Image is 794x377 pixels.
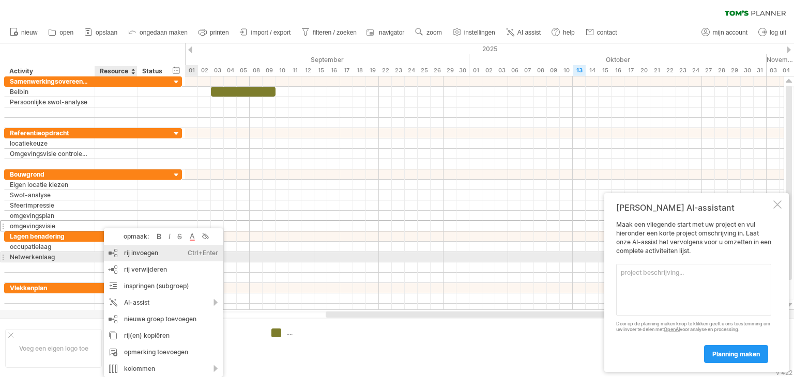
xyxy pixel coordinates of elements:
[560,65,573,76] div: vrijdag, 10 Oktober 2025
[715,65,728,76] div: dinsdag, 28 Oktober 2025
[704,345,768,363] a: planning maken
[456,65,469,76] div: dinsdag, 30 September 2025
[464,29,495,36] span: instellingen
[263,65,276,76] div: dinsdag, 9 September 2025
[188,245,218,261] div: Ctrl+Enter
[286,328,343,337] div: ....
[754,65,767,76] div: vrijdag, 31 Oktober 2025
[767,65,780,76] div: maandag, 3 November 2025
[699,26,751,39] a: mijn account
[405,65,418,76] div: woensdag, 24 September 2025
[104,360,223,377] div: kolommen
[196,26,232,39] a: printen
[413,26,445,39] a: zoom
[770,29,786,36] span: log uit
[583,26,620,39] a: contact
[599,65,612,76] div: woensdag, 15 Oktober 2025
[126,26,191,39] a: ongedaan maken
[741,65,754,76] div: donderdag, 30 Oktober 2025
[469,65,482,76] div: woensdag, 1 Oktober 2025
[251,29,291,36] span: import / export
[650,65,663,76] div: dinsdag, 21 Oktober 2025
[713,29,747,36] span: mijn account
[276,65,288,76] div: woensdag, 10 September 2025
[10,242,89,252] div: occupatielaag
[353,65,366,76] div: donderdag, 18 September 2025
[426,29,441,36] span: zoom
[198,65,211,76] div: dinsdag, 2 September 2025
[10,211,89,221] div: omgevingsplan
[10,252,89,262] div: Netwerkenlaag
[21,29,37,36] span: nieuw
[616,202,771,213] div: [PERSON_NAME] AI-assistant
[450,26,498,39] a: instellingen
[108,232,154,240] div: opmaak:
[82,26,120,39] a: opslaan
[366,65,379,76] div: vrijdag, 19 September 2025
[327,65,340,76] div: dinsdag, 16 September 2025
[379,65,392,76] div: maandag, 22 September 2025
[96,29,117,36] span: opslaan
[340,65,353,76] div: woensdag, 17 September 2025
[10,190,89,200] div: Swot-analyse
[495,65,508,76] div: vrijdag, 3 Oktober 2025
[756,26,789,39] a: log uit
[10,87,89,97] div: Belbin
[104,278,223,294] div: inspringen (subgroep)
[10,138,89,148] div: locatiekeuze
[104,327,223,344] div: rij(en) kopiëren
[586,65,599,76] div: dinsdag, 14 Oktober 2025
[597,29,617,36] span: contact
[5,329,102,368] div: Voeg een eigen logo toe
[288,65,301,76] div: donderdag, 11 September 2025
[314,65,327,76] div: maandag, 15 September 2025
[776,369,792,376] div: v 422
[140,29,188,36] span: ongedaan maken
[573,65,586,76] div: maandag, 13 Oktober 2025
[10,149,89,159] div: Omgevingsvisie controleren
[211,65,224,76] div: woensdag, 3 September 2025
[616,321,771,333] div: Door op de planning maken knop te klikken geeft u ons toestemming om uw invoer te delen met voor ...
[237,65,250,76] div: vrijdag, 5 September 2025
[547,65,560,76] div: donderdag, 9 Oktober 2025
[689,65,702,76] div: vrijdag, 24 Oktober 2025
[616,221,771,363] div: Maak een vliegende start met uw project en vul hieronder een korte project omschrijving in. Laat ...
[10,221,89,231] div: omgevingsvisie
[482,65,495,76] div: donderdag, 2 Oktober 2025
[10,76,89,86] div: Samenwerkingsovereenkomst
[10,169,89,179] div: Bouwgrond
[104,311,223,327] div: nieuwe groep toevoegen
[676,65,689,76] div: donderdag, 23 Oktober 2025
[418,65,431,76] div: donderdag, 25 September 2025
[663,65,676,76] div: woensdag, 22 Oktober 2025
[10,283,89,293] div: Vlekkenplan
[712,350,760,358] span: planning maken
[7,26,40,39] a: nieuw
[9,66,89,76] div: Activity
[517,29,541,36] span: AI assist
[224,65,237,76] div: donderdag, 4 September 2025
[612,65,624,76] div: donderdag, 16 Oktober 2025
[563,29,575,36] span: help
[124,265,167,273] span: rij verwijderen
[10,200,89,210] div: Sfeerimpressie
[10,180,89,190] div: Eigen locatie kiezen
[185,65,198,76] div: maandag, 1 September 2025
[10,97,89,107] div: Persoonlijke swot-analyse
[59,29,73,36] span: open
[521,65,534,76] div: dinsdag, 7 Oktober 2025
[10,128,89,138] div: Referentieopdracht
[185,54,469,65] div: September 2025
[365,26,407,39] a: navigator
[299,26,360,39] a: filteren / zoeken
[100,66,131,76] div: Resource
[313,29,357,36] span: filteren / zoeken
[728,65,741,76] div: woensdag, 29 Oktober 2025
[104,245,223,261] div: rij invoegen
[469,54,767,65] div: Oktober 2025
[508,65,521,76] div: maandag, 6 Oktober 2025
[379,29,404,36] span: navigator
[534,65,547,76] div: woensdag, 8 Oktober 2025
[664,326,680,332] a: OpenAI
[431,65,444,76] div: vrijdag, 26 September 2025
